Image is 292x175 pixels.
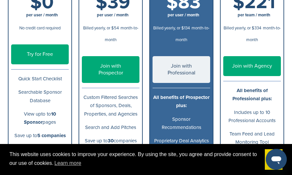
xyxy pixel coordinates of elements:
[82,123,139,132] p: Search and Add Pitches
[19,25,61,31] span: No credit card required
[223,108,281,125] p: Includes up to 10 Professional Accounts
[153,56,210,83] a: Join with Professional
[82,56,139,83] a: Join with Prospector
[238,12,270,18] span: per team / month
[11,75,69,83] p: Quick Start Checklist
[223,56,281,76] a: Join with Agency
[11,88,69,104] p: Searchable Sponsor Database
[11,132,69,140] p: Save up to
[153,94,210,108] b: All benefits of Prospector plus:
[82,137,139,145] p: Save up to companies
[108,138,114,144] b: 30
[11,44,69,64] a: Try for Free
[83,25,119,31] span: Billed yearly, or $54
[232,87,272,102] b: All benefits of Professional plus:
[153,137,210,145] p: Proprietary Deal Analytics
[37,133,66,138] b: 5 companies
[9,151,260,168] span: This website uses cookies to improve your experience. By using the site, you agree and provide co...
[175,25,210,42] span: month-to-month
[97,12,129,18] span: per user / month
[246,25,281,42] span: month-to-month
[265,149,283,170] a: dismiss cookie message
[224,25,261,31] span: Billed yearly, or $334
[82,93,139,118] p: Custom Filtered Searches of Sponsors, Deals, Properties, and Agencies
[105,25,138,42] span: month-to-month
[223,130,281,146] p: Team Feed and Lead Monitoring Tool
[11,110,69,126] p: View upto to pages
[153,25,190,31] span: Billed yearly, or $134
[153,115,210,132] p: Sponsor Recommendations
[26,12,58,18] span: per user / month
[168,12,199,18] span: per user / month
[53,158,82,168] a: learn more about cookies
[266,149,287,170] iframe: Button to launch messaging window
